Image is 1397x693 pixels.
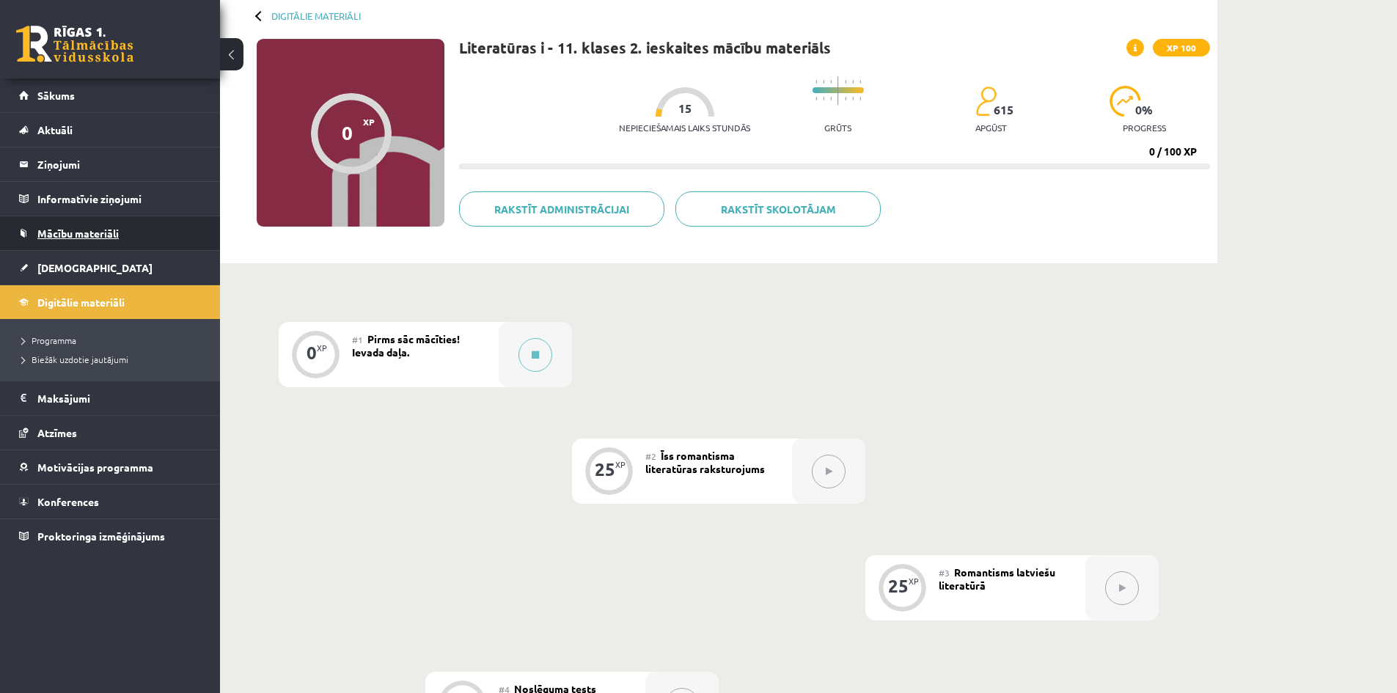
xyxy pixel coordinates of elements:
a: Biežāk uzdotie jautājumi [22,353,205,366]
img: icon-short-line-57e1e144782c952c97e751825c79c345078a6d821885a25fce030b3d8c18986b.svg [815,97,817,100]
img: icon-long-line-d9ea69661e0d244f92f715978eff75569469978d946b2353a9bb055b3ed8787d.svg [837,76,839,105]
span: Īss romantisma literatūras raksturojums [645,449,765,475]
span: Motivācijas programma [37,461,153,474]
img: icon-short-line-57e1e144782c952c97e751825c79c345078a6d821885a25fce030b3d8c18986b.svg [830,97,832,100]
span: #2 [645,450,656,462]
a: Atzīmes [19,416,202,450]
div: XP [317,344,327,352]
span: 0 % [1135,103,1154,117]
a: Proktoringa izmēģinājums [19,519,202,553]
img: icon-short-line-57e1e144782c952c97e751825c79c345078a6d821885a25fce030b3d8c18986b.svg [859,80,861,84]
span: Proktoringa izmēģinājums [37,529,165,543]
span: Sākums [37,89,75,102]
span: XP [363,117,375,127]
a: Informatīvie ziņojumi [19,182,202,216]
img: students-c634bb4e5e11cddfef0936a35e636f08e4e9abd3cc4e673bd6f9a4125e45ecb1.svg [975,86,997,117]
a: Aktuāli [19,113,202,147]
p: progress [1123,122,1166,133]
div: 25 [595,463,615,476]
span: XP 100 [1153,39,1210,56]
span: Pirms sāc mācīties! Ievada daļa. [352,332,460,359]
img: icon-progress-161ccf0a02000e728c5f80fcf4c31c7af3da0e1684b2b1d7c360e028c24a22f1.svg [1110,86,1141,117]
div: 0 [307,346,317,359]
div: 0 [342,122,353,144]
legend: Informatīvie ziņojumi [37,182,202,216]
a: [DEMOGRAPHIC_DATA] [19,251,202,285]
a: Maksājumi [19,381,202,415]
p: Nepieciešamais laiks stundās [619,122,750,133]
img: icon-short-line-57e1e144782c952c97e751825c79c345078a6d821885a25fce030b3d8c18986b.svg [845,97,846,100]
a: Sākums [19,78,202,112]
span: 15 [678,102,692,115]
a: Konferences [19,485,202,518]
span: Digitālie materiāli [37,296,125,309]
span: #1 [352,334,363,345]
img: icon-short-line-57e1e144782c952c97e751825c79c345078a6d821885a25fce030b3d8c18986b.svg [852,97,854,100]
legend: Ziņojumi [37,147,202,181]
a: Ziņojumi [19,147,202,181]
p: apgūst [975,122,1007,133]
span: #3 [939,567,950,579]
img: icon-short-line-57e1e144782c952c97e751825c79c345078a6d821885a25fce030b3d8c18986b.svg [845,80,846,84]
legend: Maksājumi [37,381,202,415]
span: Atzīmes [37,426,77,439]
span: Programma [22,334,76,346]
p: Grūts [824,122,851,133]
div: 25 [888,579,909,593]
a: Programma [22,334,205,347]
a: Digitālie materiāli [19,285,202,319]
a: Rīgas 1. Tālmācības vidusskola [16,26,133,62]
h1: Literatūras i - 11. klases 2. ieskaites mācību materiāls [459,39,831,56]
span: Mācību materiāli [37,227,119,240]
span: [DEMOGRAPHIC_DATA] [37,261,153,274]
img: icon-short-line-57e1e144782c952c97e751825c79c345078a6d821885a25fce030b3d8c18986b.svg [859,97,861,100]
a: Mācību materiāli [19,216,202,250]
img: icon-short-line-57e1e144782c952c97e751825c79c345078a6d821885a25fce030b3d8c18986b.svg [823,97,824,100]
span: Aktuāli [37,123,73,136]
div: XP [909,577,919,585]
img: icon-short-line-57e1e144782c952c97e751825c79c345078a6d821885a25fce030b3d8c18986b.svg [852,80,854,84]
img: icon-short-line-57e1e144782c952c97e751825c79c345078a6d821885a25fce030b3d8c18986b.svg [815,80,817,84]
img: icon-short-line-57e1e144782c952c97e751825c79c345078a6d821885a25fce030b3d8c18986b.svg [830,80,832,84]
span: Konferences [37,495,99,508]
a: Rakstīt skolotājam [675,191,881,227]
span: 615 [994,103,1013,117]
span: Romantisms latviešu literatūrā [939,565,1055,592]
img: icon-short-line-57e1e144782c952c97e751825c79c345078a6d821885a25fce030b3d8c18986b.svg [823,80,824,84]
a: Digitālie materiāli [271,10,361,21]
a: Rakstīt administrācijai [459,191,664,227]
div: XP [615,461,626,469]
a: Motivācijas programma [19,450,202,484]
span: Biežāk uzdotie jautājumi [22,353,128,365]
